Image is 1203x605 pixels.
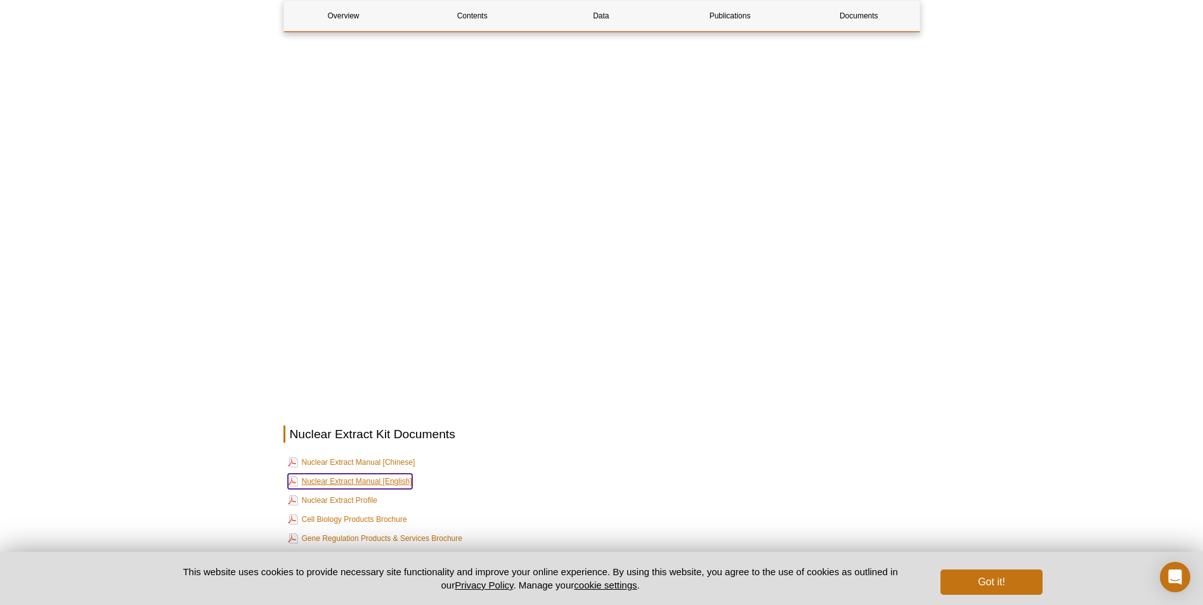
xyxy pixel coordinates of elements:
button: cookie settings [574,580,637,590]
h2: Nuclear Extract Kit Documents [283,426,920,443]
p: This website uses cookies to provide necessary site functionality and improve your online experie... [161,565,920,592]
a: Nuclear Extract Profile [288,493,377,508]
a: Publications [670,1,790,31]
a: Nuclear Extract Manual [English] [288,474,412,489]
a: Cell Biology Products Brochure [288,512,407,527]
a: Data [542,1,661,31]
a: Gene Regulation Products & Services Brochure [288,531,462,546]
a: Privacy Policy [455,580,513,590]
a: Nuclear Extract Manual [Chinese] [288,455,415,470]
a: Overview [284,1,403,31]
a: Contents [413,1,532,31]
a: Detergent Data Sheet [288,550,375,565]
a: Documents [799,1,918,31]
button: Got it! [940,569,1042,595]
div: Open Intercom Messenger [1160,562,1190,592]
